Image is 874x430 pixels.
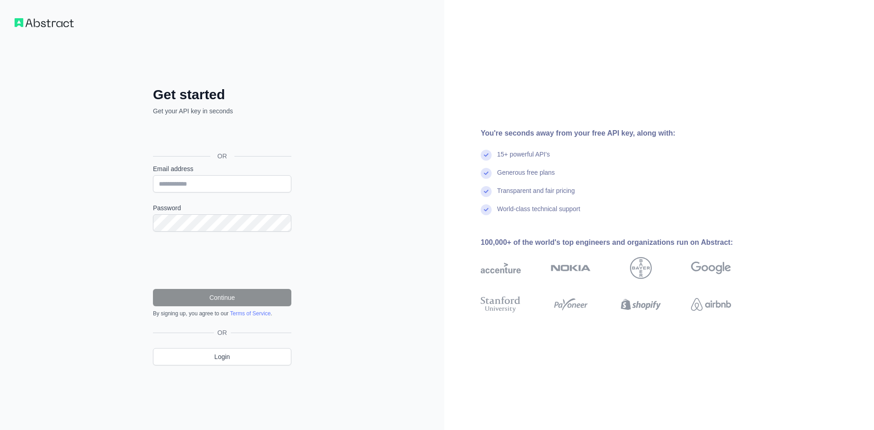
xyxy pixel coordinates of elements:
[481,237,760,248] div: 100,000+ of the world's top engineers and organizations run on Abstract:
[153,289,291,306] button: Continue
[551,294,591,314] img: payoneer
[481,150,492,161] img: check mark
[691,257,731,279] img: google
[481,294,521,314] img: stanford university
[551,257,591,279] img: nokia
[153,243,291,278] iframe: reCAPTCHA
[153,106,291,116] p: Get your API key in seconds
[481,257,521,279] img: accenture
[15,18,74,27] img: Workflow
[481,168,492,179] img: check mark
[230,310,270,317] a: Terms of Service
[148,126,294,146] iframe: Sign in with Google Button
[210,152,234,161] span: OR
[153,310,291,317] div: By signing up, you agree to our .
[691,294,731,314] img: airbnb
[497,168,555,186] div: Generous free plans
[481,186,492,197] img: check mark
[630,257,652,279] img: bayer
[153,86,291,103] h2: Get started
[481,128,760,139] div: You're seconds away from your free API key, along with:
[153,164,291,173] label: Email address
[153,203,291,212] label: Password
[481,204,492,215] img: check mark
[153,348,291,365] a: Login
[497,186,575,204] div: Transparent and fair pricing
[497,150,550,168] div: 15+ powerful API's
[214,328,231,337] span: OR
[497,204,580,223] div: World-class technical support
[621,294,661,314] img: shopify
